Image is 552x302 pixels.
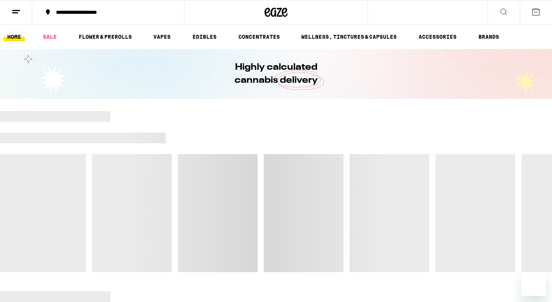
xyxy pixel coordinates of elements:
a: SALE [39,32,61,41]
a: EDIBLES [189,32,220,41]
a: FLOWER & PREROLLS [75,32,136,41]
a: HOME [3,32,25,41]
a: ACCESSORIES [415,32,460,41]
h1: Highly calculated cannabis delivery [213,61,339,87]
a: BRANDS [475,32,503,41]
a: CONCENTRATES [235,32,284,41]
iframe: Button to launch messaging window [521,271,546,296]
a: WELLNESS, TINCTURES & CAPSULES [297,32,401,41]
a: VAPES [149,32,174,41]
